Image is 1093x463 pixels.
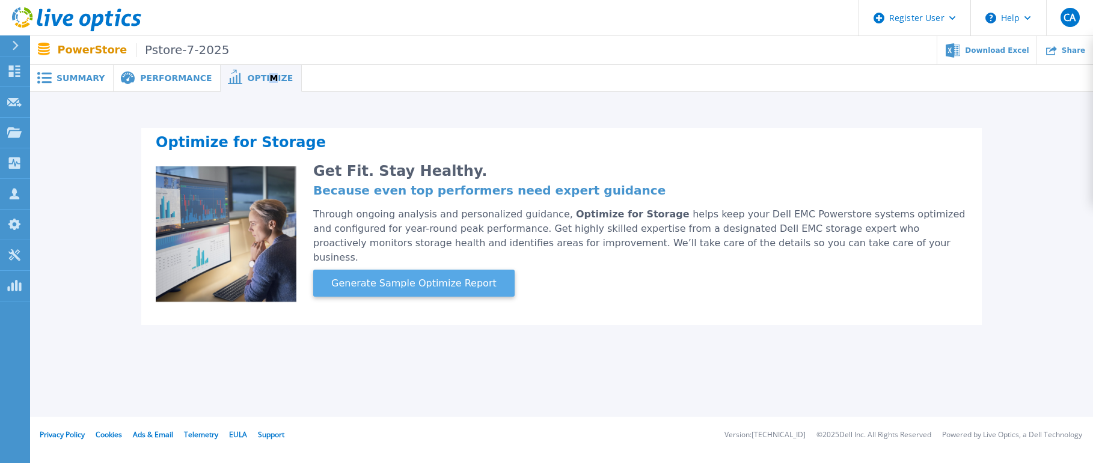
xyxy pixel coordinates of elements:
[184,429,218,440] a: Telemetry
[140,74,212,82] span: Performance
[156,166,296,303] img: Optimize Promo
[133,429,173,440] a: Ads & Email
[58,43,230,57] p: PowerStore
[313,207,967,265] div: Through ongoing analysis and personalized guidance, helps keep your Dell EMC Powerstore systems o...
[313,166,967,176] h2: Get Fit. Stay Healthy.
[816,431,931,439] li: © 2025 Dell Inc. All Rights Reserved
[96,429,122,440] a: Cookies
[1064,13,1076,22] span: CA
[313,270,515,297] button: Generate Sample Optimize Report
[156,138,967,152] h2: Optimize for Storage
[576,208,693,220] span: Optimize for Storage
[724,431,806,439] li: Version: [TECHNICAL_ID]
[247,74,293,82] span: Optimize
[942,431,1082,439] li: Powered by Live Optics, a Dell Technology
[258,429,284,440] a: Support
[40,429,85,440] a: Privacy Policy
[965,47,1029,54] span: Download Excel
[326,276,501,291] span: Generate Sample Optimize Report
[57,74,105,82] span: Summary
[313,186,967,195] h4: Because even top performers need expert guidance
[1062,47,1085,54] span: Share
[136,43,229,57] span: Pstore-7-2025
[229,429,247,440] a: EULA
